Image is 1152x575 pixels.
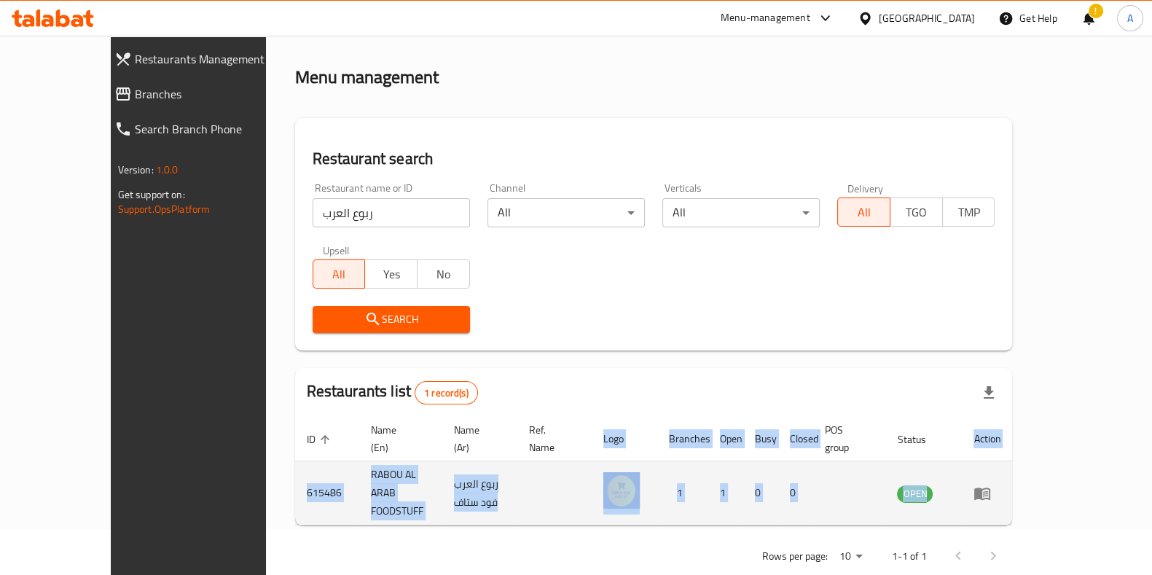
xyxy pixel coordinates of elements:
[837,197,890,227] button: All
[896,202,937,223] span: TGO
[323,245,350,255] label: Upsell
[313,148,995,170] h2: Restaurant search
[135,85,291,103] span: Branches
[359,461,443,525] td: RABOU AL ARAB FOODSTUFF
[307,431,334,448] span: ID
[371,264,412,285] span: Yes
[847,183,884,193] label: Delivery
[657,461,708,525] td: 1
[103,77,303,112] a: Branches
[971,375,1006,410] div: Export file
[592,417,657,461] th: Logo
[135,120,291,138] span: Search Branch Phone
[825,421,869,456] span: POS group
[454,421,500,456] span: Name (Ar)
[118,200,211,219] a: Support.OpsPlatform
[371,421,426,456] span: Name (En)
[417,259,470,289] button: No
[761,547,827,566] p: Rows per page:
[348,19,353,36] li: /
[313,198,470,227] input: Search for restaurant name or ID..
[897,431,944,448] span: Status
[1127,10,1133,26] span: A
[603,472,640,509] img: RABOU AL ARAB FOODSTUFF
[415,386,477,400] span: 1 record(s)
[487,198,645,227] div: All
[156,160,179,179] span: 1.0.0
[415,381,478,404] div: Total records count
[442,461,517,525] td: ربوع العرب فود ستاف
[743,417,778,461] th: Busy
[307,380,478,404] h2: Restaurants list
[844,202,885,223] span: All
[135,50,291,68] span: Restaurants Management
[890,197,943,227] button: TGO
[942,197,995,227] button: TMP
[743,461,778,525] td: 0
[313,259,366,289] button: All
[657,417,708,461] th: Branches
[778,417,813,461] th: Closed
[778,461,813,525] td: 0
[118,185,185,204] span: Get support on:
[897,485,933,502] span: OPEN
[891,547,926,566] p: 1-1 of 1
[962,417,1012,461] th: Action
[529,421,574,456] span: Ref. Name
[103,112,303,146] a: Search Branch Phone
[118,160,154,179] span: Version:
[708,417,743,461] th: Open
[708,461,743,525] td: 1
[364,259,418,289] button: Yes
[295,19,342,36] a: Home
[103,42,303,77] a: Restaurants Management
[662,198,820,227] div: All
[295,417,1013,525] table: enhanced table
[721,9,810,27] div: Menu-management
[833,546,868,568] div: Rows per page:
[313,306,470,333] button: Search
[949,202,990,223] span: TMP
[295,461,359,525] td: 615486
[358,19,455,36] span: Menu management
[319,264,360,285] span: All
[324,310,458,329] span: Search
[295,66,439,89] h2: Menu management
[423,264,464,285] span: No
[879,10,975,26] div: [GEOGRAPHIC_DATA]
